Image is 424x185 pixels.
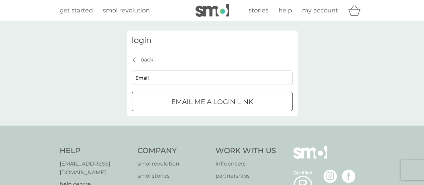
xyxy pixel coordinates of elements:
button: Email me a login link [132,92,293,111]
a: [EMAIL_ADDRESS][DOMAIN_NAME] [60,159,131,177]
img: visit the smol Facebook page [342,170,355,183]
img: visit the smol Instagram page [323,170,337,183]
h4: Company [137,146,209,156]
a: partnerships [216,172,276,180]
span: stories [249,7,268,14]
p: Email me a login link [171,96,253,107]
span: get started [60,7,93,14]
h3: login [132,36,293,45]
a: smol revolution [137,159,209,168]
p: back [140,55,154,64]
span: help [279,7,292,14]
h4: Work With Us [216,146,276,156]
a: my account [302,6,338,15]
span: my account [302,7,338,14]
a: help [279,6,292,15]
a: get started [60,6,93,15]
img: smol [195,4,229,17]
div: basket [348,4,365,17]
a: stories [249,6,268,15]
h4: Help [60,146,131,156]
span: smol revolution [103,7,150,14]
a: influencers [216,159,276,168]
a: smol stories [137,172,209,180]
a: smol revolution [103,6,150,15]
img: smol [293,146,327,169]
